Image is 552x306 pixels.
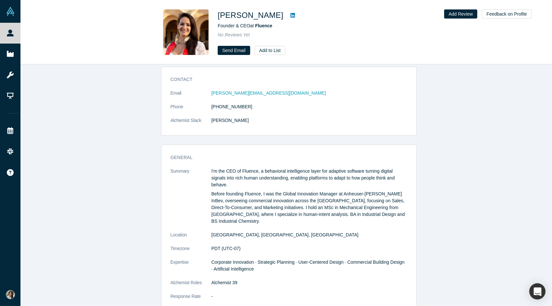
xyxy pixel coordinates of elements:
[255,46,285,55] button: Add to List
[212,168,407,188] p: I'm the CEO of Fluence, a behavioral intelligence layer for adaptive software turning digital sig...
[171,90,212,103] dt: Email
[212,104,252,109] a: [PHONE_NUMBER]
[171,245,212,259] dt: Timezone
[218,9,283,21] h1: [PERSON_NAME]
[6,290,15,299] img: Elisabeth Evans's Account
[212,90,326,96] a: [PERSON_NAME][EMAIL_ADDRESS][DOMAIN_NAME]
[171,279,212,293] dt: Alchemist Roles
[482,9,532,19] button: Feedback on Profile
[218,32,250,37] span: No Reviews Yet
[212,191,407,225] p: Before founding Fluence, I was the Global Innovation Manager at Anheuser-[PERSON_NAME] InBev, ove...
[212,293,407,300] dd: -
[212,245,407,252] dd: PDT (UTC-07)
[218,23,272,28] span: Founder & CEO at
[444,9,478,19] button: Add Review
[6,7,15,16] img: Alchemist Vault Logo
[212,259,405,272] span: Corporate Innovation · Strategic Planning · User-Centered Design · Commercial Building Design · A...
[218,46,250,55] a: Send Email
[171,117,212,131] dt: Alchemist Slack
[171,168,212,232] dt: Summary
[171,76,398,83] h3: Contact
[171,259,212,279] dt: Expertise
[212,279,407,286] dd: Alchemist 39
[163,9,209,55] img: Luciana Frazao's Profile Image
[171,154,398,161] h3: General
[171,232,212,245] dt: Location
[212,232,407,238] dd: [GEOGRAPHIC_DATA], [GEOGRAPHIC_DATA], [GEOGRAPHIC_DATA]
[255,23,272,28] a: Fluence
[212,117,407,124] dd: [PERSON_NAME]
[171,103,212,117] dt: Phone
